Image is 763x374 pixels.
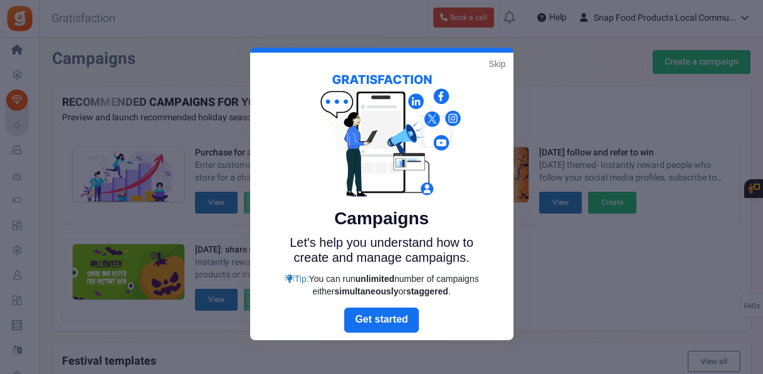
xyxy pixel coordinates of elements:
[278,273,485,298] div: Tip:
[406,286,448,296] strong: staggered
[309,274,479,296] span: You can run number of campaigns either or .
[278,235,485,265] p: Let's help you understand how to create and manage campaigns.
[355,274,394,284] strong: unlimited
[344,308,418,333] a: Next
[335,286,399,296] strong: simultaneously
[278,209,485,229] h5: Campaigns
[488,58,505,70] a: Skip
